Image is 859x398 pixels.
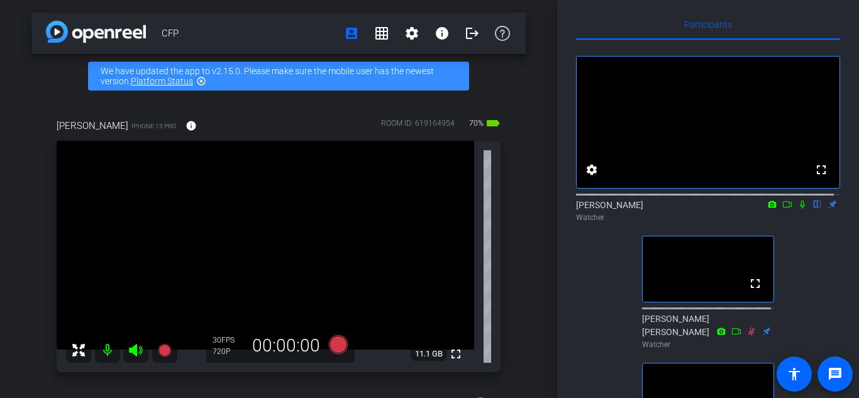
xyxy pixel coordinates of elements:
[344,26,359,41] mat-icon: account_box
[465,26,480,41] mat-icon: logout
[404,26,419,41] mat-icon: settings
[213,346,244,357] div: 720P
[196,76,206,86] mat-icon: highlight_off
[381,118,455,136] div: ROOM ID: 619164954
[88,62,469,91] div: We have updated the app to v2.15.0. Please make sure the mobile user has the newest version.
[576,199,840,223] div: [PERSON_NAME]
[810,198,825,209] mat-icon: flip
[684,20,732,29] span: Participants
[642,312,774,350] div: [PERSON_NAME] [PERSON_NAME]
[467,113,485,133] span: 70%
[131,76,193,86] a: Platform Status
[485,116,501,131] mat-icon: battery_std
[131,121,176,131] span: iPhone 15 Pro
[186,120,197,131] mat-icon: info
[787,367,802,382] mat-icon: accessibility
[244,335,328,357] div: 00:00:00
[435,26,450,41] mat-icon: info
[213,335,244,345] div: 30
[642,339,774,350] div: Watcher
[162,21,336,46] span: CFP
[576,212,840,223] div: Watcher
[374,26,389,41] mat-icon: grid_on
[814,162,829,177] mat-icon: fullscreen
[448,346,463,362] mat-icon: fullscreen
[828,367,843,382] mat-icon: message
[57,119,128,133] span: [PERSON_NAME]
[411,346,447,362] span: 11.1 GB
[748,276,763,291] mat-icon: fullscreen
[46,21,146,43] img: app-logo
[584,162,599,177] mat-icon: settings
[221,336,235,345] span: FPS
